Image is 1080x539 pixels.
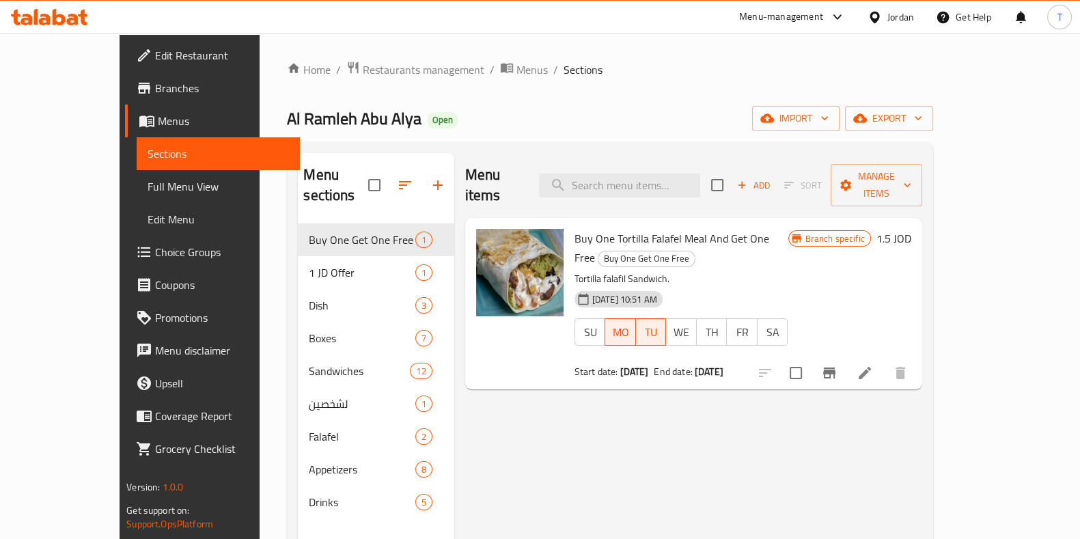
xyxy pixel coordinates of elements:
[155,244,289,260] span: Choice Groups
[598,251,695,266] span: Buy One Get One Free
[416,234,432,247] span: 1
[287,61,932,79] nav: breadcrumb
[775,175,831,196] span: Select section first
[574,318,606,346] button: SU
[605,318,636,346] button: MO
[415,264,432,281] div: items
[309,232,415,248] span: Buy One Get One Free
[309,396,415,412] span: لشخصين
[126,515,213,533] a: Support.OpsPlatform
[876,229,911,248] h6: 1.5 JOD
[574,228,769,268] span: Buy One Tortilla Falafel Meal And Get One Free
[298,256,454,289] div: 1 JD Offer1
[309,264,415,281] span: 1 JD Offer
[148,146,289,162] span: Sections
[781,359,810,387] span: Select to update
[309,494,415,510] span: Drinks
[389,169,421,202] span: Sort sections
[887,10,914,25] div: Jordan
[309,363,410,379] span: Sandwiches
[416,496,432,509] span: 5
[415,232,432,248] div: items
[298,420,454,453] div: Falafel2
[416,430,432,443] span: 2
[726,318,758,346] button: FR
[427,114,458,126] span: Open
[598,251,695,267] div: Buy One Get One Free
[163,478,184,496] span: 1.0.0
[125,39,300,72] a: Edit Restaurant
[125,367,300,400] a: Upsell
[665,318,697,346] button: WE
[831,164,922,206] button: Manage items
[757,318,788,346] button: SA
[298,289,454,322] div: Dish3
[309,428,415,445] span: Falafel
[842,168,911,202] span: Manage items
[287,103,421,134] span: Al Ramleh Abu Alya
[303,165,368,206] h2: Menu sections
[410,363,432,379] div: items
[415,461,432,478] div: items
[137,203,300,236] a: Edit Menu
[654,363,692,381] span: End date:
[703,171,732,199] span: Select section
[298,223,454,256] div: Buy One Get One Free1
[298,387,454,420] div: لشخصين1
[125,268,300,301] a: Coupons
[702,322,722,342] span: TH
[516,61,548,78] span: Menus
[884,357,917,389] button: delete
[732,175,775,196] span: Add item
[581,322,600,342] span: SU
[155,342,289,359] span: Menu disclaimer
[813,357,846,389] button: Branch-specific-item
[695,363,723,381] b: [DATE]
[421,169,454,202] button: Add section
[415,396,432,412] div: items
[415,297,432,314] div: items
[735,178,772,193] span: Add
[800,232,870,245] span: Branch specific
[553,61,558,78] li: /
[636,318,667,346] button: TU
[763,322,783,342] span: SA
[126,501,189,519] span: Get support on:
[500,61,548,79] a: Menus
[671,322,691,342] span: WE
[346,61,484,79] a: Restaurants management
[564,61,603,78] span: Sections
[416,299,432,312] span: 3
[125,301,300,334] a: Promotions
[696,318,728,346] button: TH
[490,61,495,78] li: /
[137,137,300,170] a: Sections
[148,211,289,227] span: Edit Menu
[416,332,432,345] span: 7
[476,229,564,316] img: Buy One Tortilla Falafel Meal And Get One Free
[763,110,829,127] span: import
[415,494,432,510] div: items
[155,441,289,457] span: Grocery Checklist
[309,461,415,478] span: Appetizers
[309,330,415,346] div: Boxes
[427,112,458,128] div: Open
[336,61,341,78] li: /
[298,322,454,355] div: Boxes7
[416,398,432,411] span: 1
[857,365,873,381] a: Edit menu item
[363,61,484,78] span: Restaurants management
[309,297,415,314] span: Dish
[126,478,160,496] span: Version:
[539,174,700,197] input: search
[155,80,289,96] span: Branches
[574,271,788,288] p: Tortilla falafil Sandwich.
[125,105,300,137] a: Menus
